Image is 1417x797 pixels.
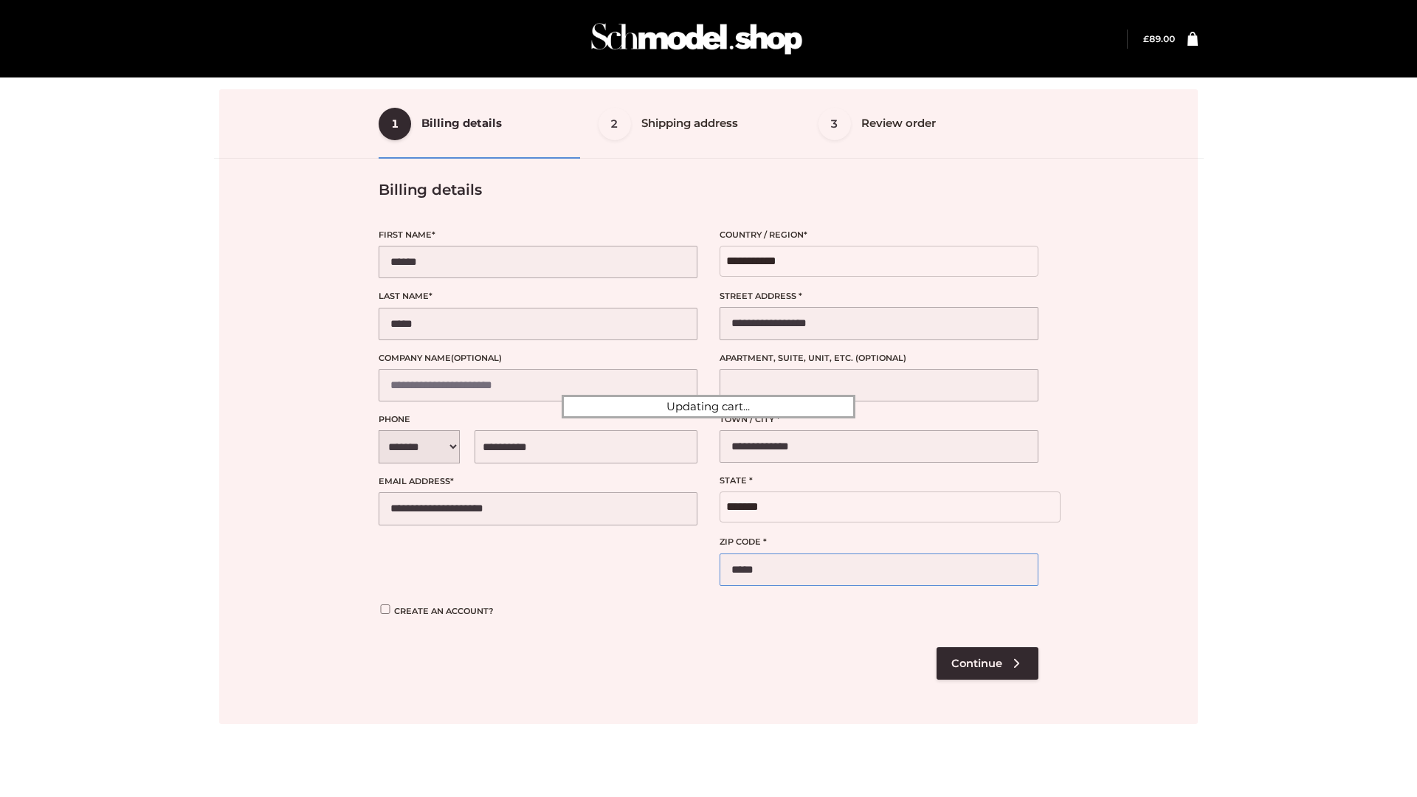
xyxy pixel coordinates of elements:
img: Schmodel Admin 964 [586,10,807,68]
a: £89.00 [1143,33,1175,44]
span: £ [1143,33,1149,44]
bdi: 89.00 [1143,33,1175,44]
div: Updating cart... [562,395,855,418]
